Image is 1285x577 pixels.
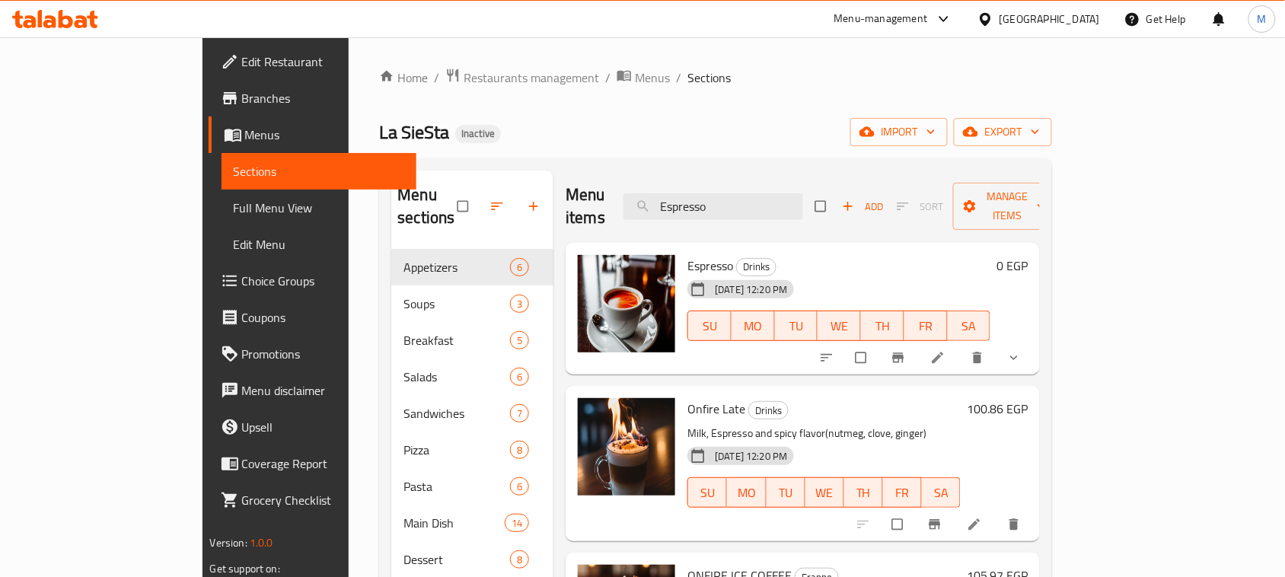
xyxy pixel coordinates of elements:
span: 3 [511,297,528,311]
a: Promotions [209,336,417,372]
a: Menus [617,68,670,88]
button: TH [844,477,883,508]
a: Restaurants management [445,68,599,88]
span: FR [889,482,916,504]
span: Pasta [403,477,510,496]
nav: breadcrumb [379,68,1052,88]
button: WE [805,477,844,508]
div: Breakfast5 [391,322,553,359]
img: Onfire Late [578,398,675,496]
span: Drinks [749,402,788,419]
span: SA [928,482,955,504]
div: Drinks [736,258,776,276]
span: Dessert [403,550,510,569]
button: FR [883,477,922,508]
h6: 0 EGP [996,255,1028,276]
button: TU [767,477,805,508]
a: Edit menu item [967,517,985,532]
li: / [676,69,681,87]
svg: Show Choices [1006,350,1022,365]
span: Manage items [965,187,1049,225]
span: Salads [403,368,510,386]
span: Promotions [242,345,405,363]
span: Select section [806,192,838,221]
a: Edit menu item [930,350,949,365]
div: Appetizers6 [391,249,553,285]
span: Select all sections [448,192,480,221]
span: MO [733,482,760,504]
span: TU [781,315,812,337]
button: Add [838,195,887,218]
span: Onfire Late [687,397,745,420]
div: Salads6 [391,359,553,395]
input: search [623,193,803,220]
button: TU [775,311,818,341]
span: Coverage Report [242,454,405,473]
span: Breakfast [403,331,510,349]
a: Menus [209,116,417,153]
div: items [510,258,529,276]
span: Sections [234,162,405,180]
button: SA [922,477,961,508]
span: MO [738,315,769,337]
span: Appetizers [403,258,510,276]
span: Pizza [403,441,510,459]
span: TU [773,482,799,504]
a: Choice Groups [209,263,417,299]
span: [DATE] 12:20 PM [709,282,793,297]
a: Edit Menu [222,226,417,263]
span: Drinks [737,258,776,276]
span: 5 [511,333,528,348]
a: Coupons [209,299,417,336]
span: TH [850,482,877,504]
button: Branch-specific-item [882,341,918,375]
span: 6 [511,370,528,384]
span: 14 [505,516,528,531]
div: items [510,550,529,569]
a: Coverage Report [209,445,417,482]
button: Add section [517,190,553,223]
button: MO [732,311,775,341]
div: Soups [403,295,510,313]
button: SU [687,477,727,508]
span: Inactive [455,127,501,140]
div: [GEOGRAPHIC_DATA] [1000,11,1100,27]
button: delete [961,341,997,375]
span: Edit Restaurant [242,53,405,71]
a: Edit Restaurant [209,43,417,80]
div: Pasta6 [391,468,553,505]
button: TH [861,311,904,341]
span: 8 [511,553,528,567]
div: items [510,368,529,386]
span: [DATE] 12:20 PM [709,449,793,464]
div: Main Dish14 [391,505,553,541]
div: Soups3 [391,285,553,322]
div: Pizza8 [391,432,553,468]
span: Select to update [883,510,915,539]
span: Add [842,198,883,215]
div: Sandwiches [403,404,510,422]
li: / [605,69,611,87]
span: Sections [687,69,731,87]
span: export [966,123,1040,142]
button: SA [948,311,991,341]
span: Edit Menu [234,235,405,253]
span: Restaurants management [464,69,599,87]
span: 8 [511,443,528,457]
a: Branches [209,80,417,116]
button: MO [727,477,766,508]
span: Menu disclaimer [242,381,405,400]
span: SU [694,315,725,337]
div: items [505,514,529,532]
button: sort-choices [810,341,847,375]
span: Sort sections [480,190,517,223]
div: Inactive [455,125,501,143]
div: items [510,295,529,313]
span: Menus [245,126,405,144]
button: SU [687,311,732,341]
